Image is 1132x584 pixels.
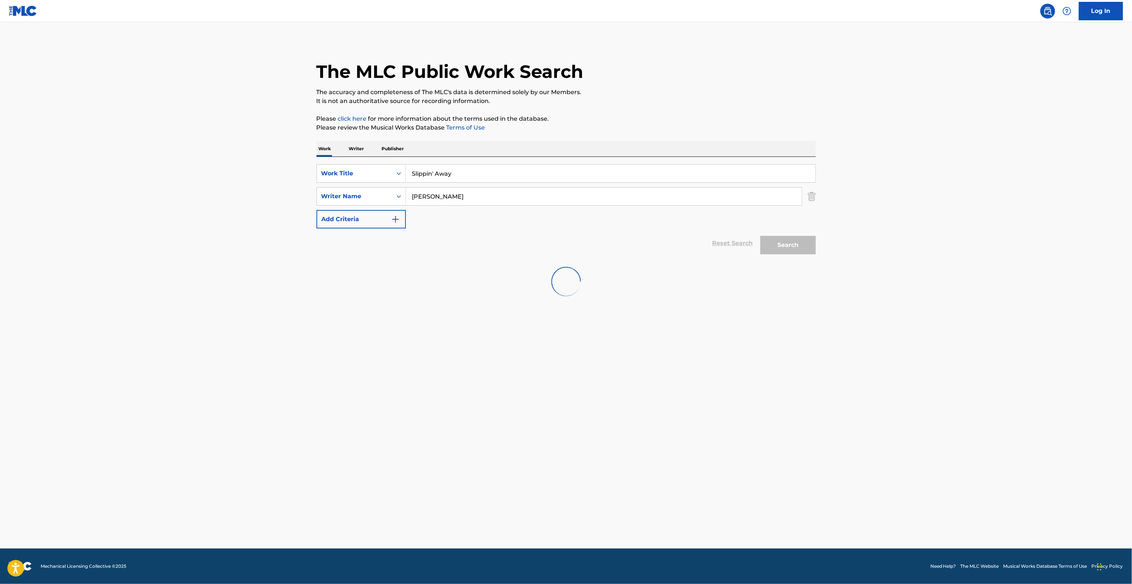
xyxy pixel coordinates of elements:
a: click here [338,115,367,122]
a: Public Search [1040,4,1055,18]
p: Please review the Musical Works Database [317,123,816,132]
div: Work Title [321,169,388,178]
a: Musical Works Database Terms of Use [1003,563,1087,570]
a: Terms of Use [445,124,485,131]
p: Writer [347,141,366,157]
img: MLC Logo [9,6,37,16]
img: preloader [546,261,586,302]
a: Log In [1079,2,1123,20]
img: logo [9,562,32,571]
form: Search Form [317,164,816,258]
a: Need Help? [930,563,956,570]
div: Help [1060,4,1074,18]
button: Add Criteria [317,210,406,229]
div: Writer Name [321,192,388,201]
div: Drag [1097,556,1102,578]
a: The MLC Website [961,563,999,570]
img: 9d2ae6d4665cec9f34b9.svg [391,215,400,224]
span: Mechanical Licensing Collective © 2025 [41,563,126,570]
p: The accuracy and completeness of The MLC's data is determined solely by our Members. [317,88,816,97]
p: It is not an authoritative source for recording information. [317,97,816,106]
h1: The MLC Public Work Search [317,61,584,83]
img: help [1063,7,1071,16]
p: Publisher [380,141,406,157]
a: Privacy Policy [1092,563,1123,570]
p: Work [317,141,334,157]
img: search [1043,7,1052,16]
p: Please for more information about the terms used in the database. [317,114,816,123]
img: Delete Criterion [808,187,816,206]
iframe: Chat Widget [1095,549,1132,584]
